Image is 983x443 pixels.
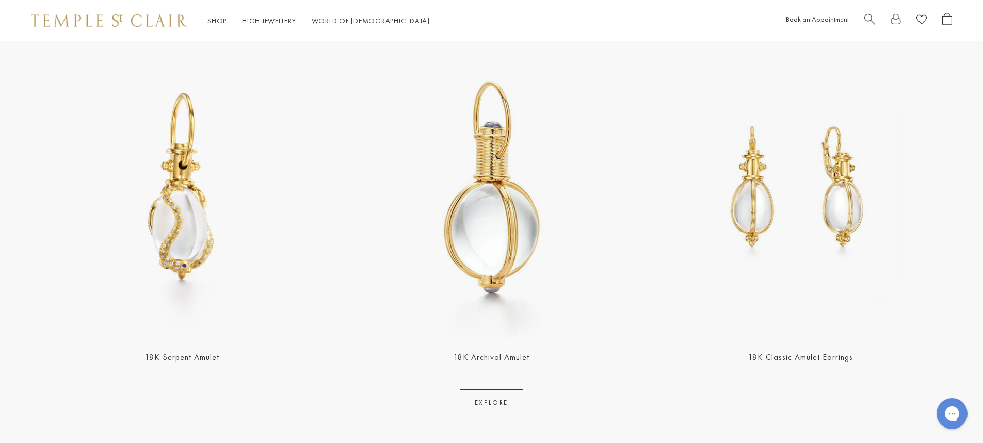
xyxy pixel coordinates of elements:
[31,14,187,27] img: Temple St. Clair
[460,389,523,416] a: EXPLORE
[649,37,952,339] a: 18K Classic Amulet Earrings18K Classic Amulet Earrings
[242,16,296,25] a: High JewelleryHigh Jewellery
[864,13,875,29] a: Search
[454,352,529,363] a: 18K Archival Amulet
[649,37,952,339] img: 18K Classic Amulet Earrings
[312,16,430,25] a: World of [DEMOGRAPHIC_DATA]World of [DEMOGRAPHIC_DATA]
[916,13,927,29] a: View Wishlist
[145,352,219,363] a: 18K Serpent Amulet
[31,37,334,339] img: P51836-E11SERPPV
[931,395,973,433] iframe: Gorgias live chat messenger
[207,14,430,27] nav: Main navigation
[340,37,643,339] a: 18K Archival Amulet18K Archival Amulet
[748,352,853,363] a: 18K Classic Amulet Earrings
[942,13,952,29] a: Open Shopping Bag
[786,14,849,24] a: Book an Appointment
[340,37,643,339] img: 18K Archival Amulet
[31,37,334,339] a: P51836-E18SRPPVP51836-E11SERPPV
[207,16,227,25] a: ShopShop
